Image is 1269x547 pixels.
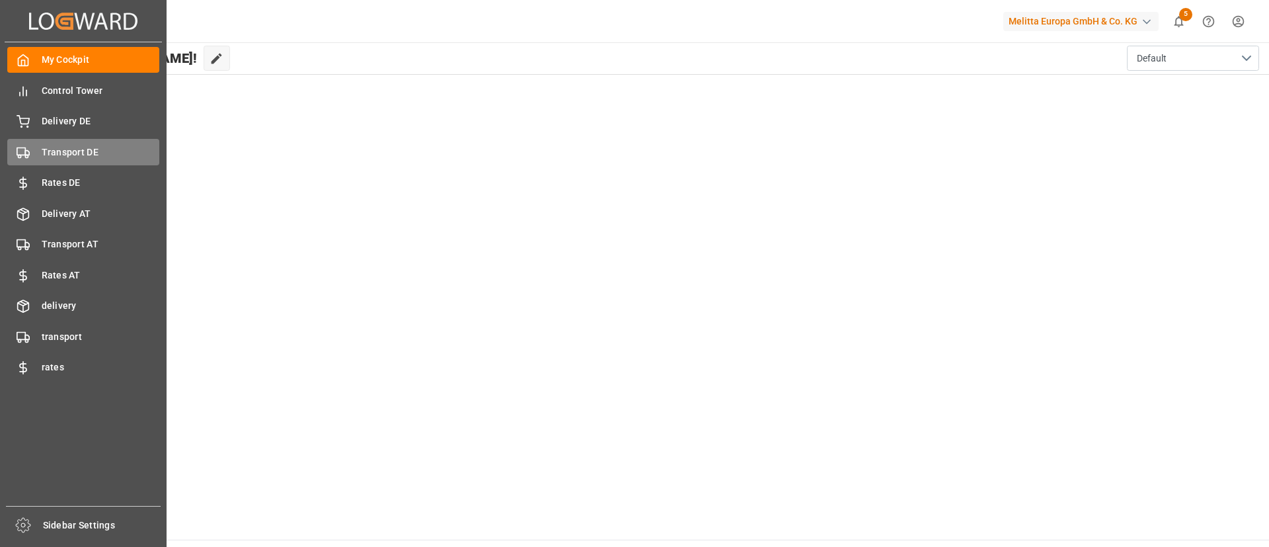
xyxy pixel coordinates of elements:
span: Control Tower [42,84,160,98]
span: Delivery DE [42,114,160,128]
span: delivery [42,299,160,313]
span: rates [42,360,160,374]
button: Help Center [1194,7,1223,36]
a: Delivery AT [7,200,159,226]
a: Control Tower [7,77,159,103]
a: transport [7,323,159,349]
a: Transport AT [7,231,159,257]
a: Rates AT [7,262,159,288]
div: Melitta Europa GmbH & Co. KG [1003,12,1159,31]
span: Rates AT [42,269,160,282]
span: 5 [1179,8,1192,21]
a: Transport DE [7,139,159,165]
a: Delivery DE [7,108,159,134]
span: Transport DE [42,146,160,159]
a: Rates DE [7,170,159,196]
button: Melitta Europa GmbH & Co. KG [1003,9,1164,34]
span: My Cockpit [42,53,160,67]
button: show 5 new notifications [1164,7,1194,36]
a: My Cockpit [7,47,159,73]
span: Default [1137,52,1167,65]
span: Hello [PERSON_NAME]! [55,46,197,71]
span: Transport AT [42,237,160,251]
span: Rates DE [42,176,160,190]
a: delivery [7,293,159,319]
span: Sidebar Settings [43,519,161,532]
span: Delivery AT [42,207,160,221]
a: rates [7,355,159,380]
span: transport [42,330,160,344]
button: open menu [1127,46,1259,71]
